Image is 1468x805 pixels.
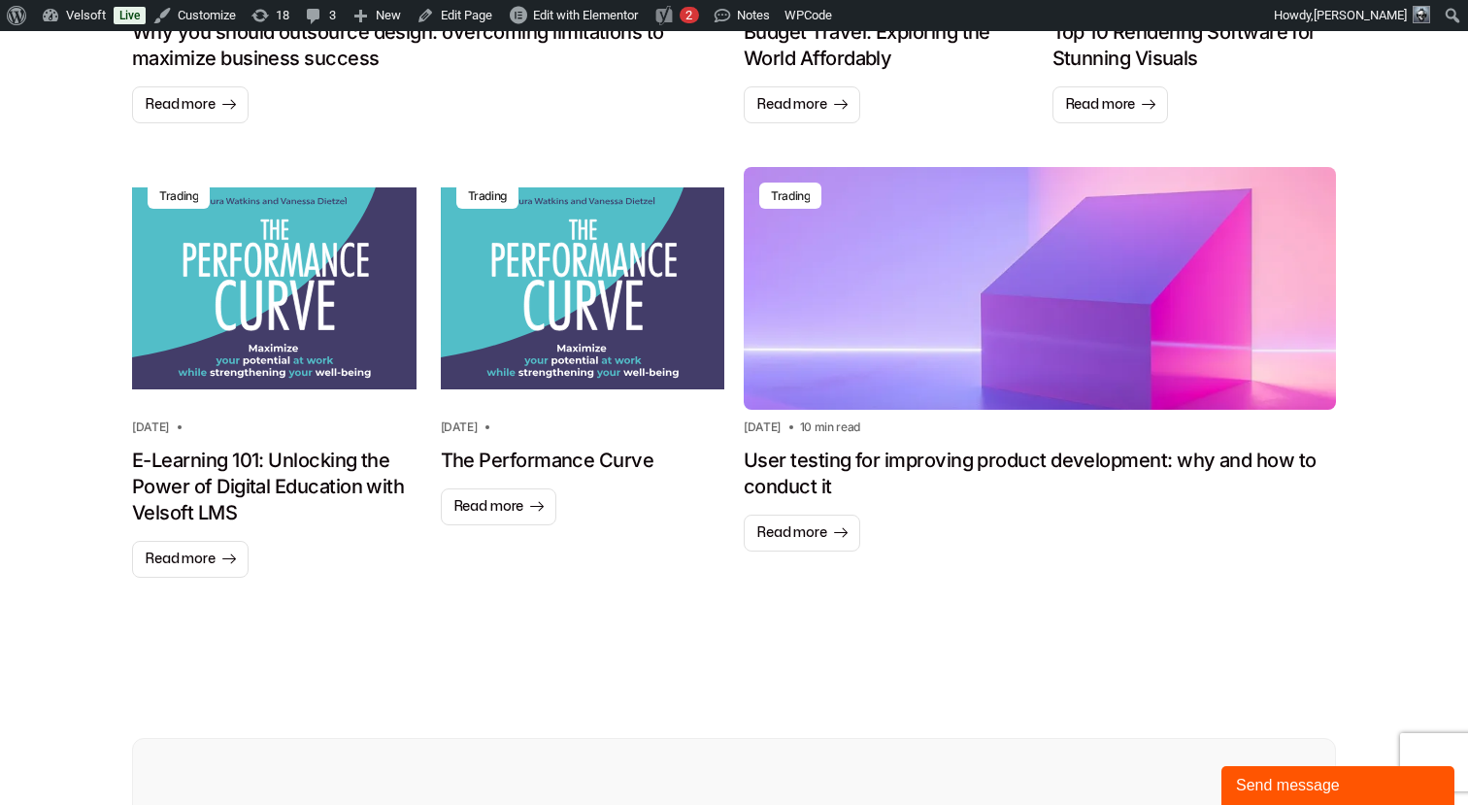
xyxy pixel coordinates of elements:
div: Trading [159,188,198,203]
a: Read more [744,515,860,552]
h2: [DATE] [744,419,781,435]
h2: 10 min read [800,419,860,435]
span: Read more [145,95,216,115]
h1: Budget Travel: Exploring the World Affordably [744,19,1028,72]
a: Live [114,7,146,24]
h1: E-Learning 101: Unlocking the Power of Digital Education with Velsoft LMS [132,448,417,526]
span: Read more [756,523,827,543]
h1: Why you should outsource design: overcoming limitations to maximize business success [132,19,724,72]
a: Read more [441,488,557,525]
h1: Top 10 Rendering Software for Stunning Visuals [1052,19,1337,72]
a: Read more [132,541,249,578]
span: 2 [685,8,692,22]
span: [PERSON_NAME] [1314,8,1407,22]
span: Read more [145,550,216,569]
span: Edit with Elementor [533,8,638,22]
span: Read more [1065,95,1136,115]
a: Read more [744,86,860,123]
h1: The Performance Curve [441,448,725,474]
iframe: chat widget [1221,762,1458,805]
div: Trading [468,188,507,203]
span: Read more [453,497,524,517]
h1: User testing for improving product development: why and how to conduct it [744,448,1336,500]
span: Read more [756,95,827,115]
h2: [DATE] [441,419,478,435]
a: Read more [1052,86,1169,123]
h2: [DATE] [132,419,169,435]
div: Trading [771,188,810,203]
a: Read more [132,86,249,123]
